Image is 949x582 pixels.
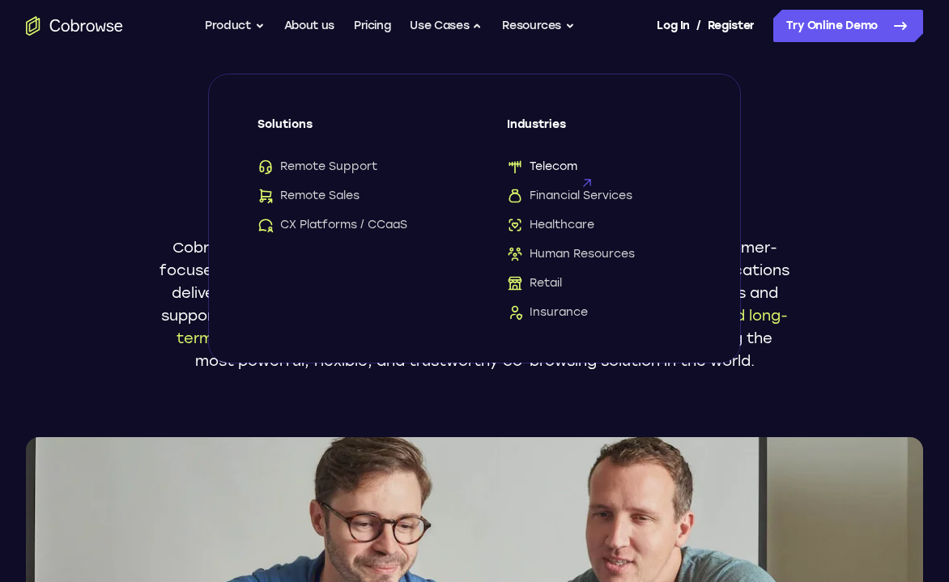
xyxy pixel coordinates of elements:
span: Telecom [507,159,577,175]
img: Healthcare [507,217,523,233]
a: Log In [657,10,689,42]
span: CX Platforms / CCaaS [257,217,407,233]
img: Remote Sales [257,188,274,204]
a: Pricing [354,10,391,42]
img: Remote Support [257,159,274,175]
img: Financial Services [507,188,523,204]
a: Human ResourcesHuman Resources [507,246,692,262]
h1: What does do? [159,146,790,198]
p: Cobrowse is a leading provider of collaborative browsing solutions for customer-focused businesse... [159,236,790,372]
a: Remote SupportRemote Support [257,159,442,175]
a: Remote SalesRemote Sales [257,188,442,204]
a: Try Online Demo [773,10,923,42]
span: Financial Services [507,188,632,204]
span: Retail [507,275,562,291]
button: Use Cases [410,10,483,42]
a: Register [708,10,755,42]
button: Product [205,10,265,42]
span: Healthcare [507,217,594,233]
a: TelecomTelecom [507,159,692,175]
span: Remote Sales [257,188,360,204]
span: Remote Support [257,159,377,175]
a: Go to the home page [26,16,123,36]
a: CX Platforms / CCaaSCX Platforms / CCaaS [257,217,442,233]
img: Insurance [507,304,523,321]
img: Human Resources [507,246,523,262]
a: HealthcareHealthcare [507,217,692,233]
span: Industries [507,117,692,146]
img: CX Platforms / CCaaS [257,217,274,233]
span: Human Resources [507,246,635,262]
span: / [696,16,701,36]
span: Solutions [257,117,442,146]
img: Retail [507,275,523,291]
button: Resources [502,10,575,42]
img: Telecom [507,159,523,175]
a: About us [284,10,334,42]
span: Insurance [507,304,588,321]
span: Who we are [159,130,790,139]
a: Financial ServicesFinancial Services [507,188,692,204]
a: RetailRetail [507,275,692,291]
a: InsuranceInsurance [507,304,692,321]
